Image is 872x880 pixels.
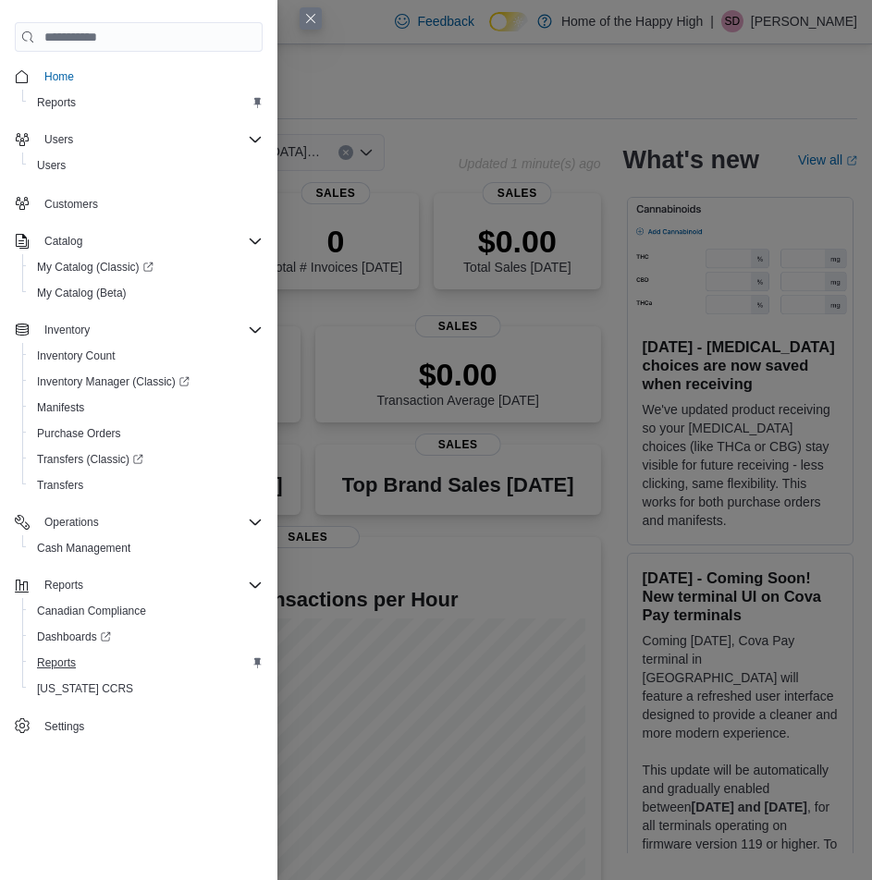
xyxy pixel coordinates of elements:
a: Canadian Compliance [30,600,154,622]
span: Customers [44,197,98,212]
button: Purchase Orders [22,421,270,446]
button: Reports [7,572,270,598]
span: Transfers [37,478,83,493]
span: Canadian Compliance [30,600,263,622]
button: Reports [37,574,91,596]
span: Reports [30,652,263,674]
span: My Catalog (Beta) [37,286,127,300]
span: My Catalog (Classic) [37,260,154,275]
button: Customers [7,189,270,216]
button: My Catalog (Beta) [22,280,270,306]
span: Dashboards [30,626,263,648]
span: My Catalog (Beta) [30,282,263,304]
a: Inventory Count [30,345,123,367]
span: Reports [30,92,263,114]
span: [US_STATE] CCRS [37,681,133,696]
span: Operations [44,515,99,530]
span: Purchase Orders [37,426,121,441]
button: Catalog [7,228,270,254]
a: Settings [37,715,92,738]
span: Inventory Count [37,348,116,363]
span: Dashboards [37,629,111,644]
button: Users [37,128,80,151]
a: Users [30,154,73,177]
button: Transfers [22,472,270,498]
span: Canadian Compliance [37,604,146,618]
span: Customers [37,191,263,214]
span: Inventory Manager (Classic) [37,374,190,389]
a: Dashboards [22,624,270,650]
a: Reports [30,92,83,114]
span: Home [37,65,263,88]
a: Transfers (Classic) [22,446,270,472]
span: Purchase Orders [30,422,263,445]
button: Cash Management [22,535,270,561]
a: Reports [30,652,83,674]
a: Customers [37,193,105,215]
span: Inventory [37,319,263,341]
span: My Catalog (Classic) [30,256,263,278]
span: Reports [44,578,83,593]
button: Inventory [37,319,97,341]
button: Users [22,153,270,178]
span: Settings [44,719,84,734]
span: Inventory Manager (Classic) [30,371,263,393]
span: Inventory [44,323,90,337]
span: Cash Management [37,541,130,556]
span: Cash Management [30,537,263,559]
span: Reports [37,655,76,670]
span: Reports [37,95,76,110]
span: Catalog [44,234,82,249]
span: Transfers (Classic) [30,448,263,471]
span: Manifests [30,397,263,419]
button: Operations [37,511,106,533]
span: Operations [37,511,263,533]
span: Reports [37,574,263,596]
span: Transfers (Classic) [37,452,143,467]
button: Close this dialog [300,7,322,30]
button: Manifests [22,395,270,421]
span: Catalog [37,230,263,252]
button: Home [7,63,270,90]
button: Canadian Compliance [22,598,270,624]
span: Settings [37,715,263,738]
span: Washington CCRS [30,678,263,700]
a: My Catalog (Beta) [30,282,134,304]
a: [US_STATE] CCRS [30,678,141,700]
a: Transfers (Classic) [30,448,151,471]
button: Settings [7,713,270,739]
a: My Catalog (Classic) [22,254,270,280]
span: Inventory Count [30,345,263,367]
span: Users [30,154,263,177]
button: Reports [22,650,270,676]
a: Purchase Orders [30,422,129,445]
span: Manifests [37,400,84,415]
nav: Complex example [15,55,263,743]
a: My Catalog (Classic) [30,256,161,278]
span: Users [37,158,66,173]
button: Catalog [37,230,90,252]
button: Operations [7,509,270,535]
span: Users [44,132,73,147]
a: Inventory Manager (Classic) [22,369,270,395]
a: Home [37,66,81,88]
button: Inventory [7,317,270,343]
a: Dashboards [30,626,118,648]
button: Users [7,127,270,153]
span: Home [44,69,74,84]
button: Inventory Count [22,343,270,369]
a: Inventory Manager (Classic) [30,371,197,393]
span: Users [37,128,263,151]
a: Cash Management [30,537,138,559]
a: Transfers [30,474,91,496]
a: Manifests [30,397,92,419]
button: Reports [22,90,270,116]
span: Transfers [30,474,263,496]
button: [US_STATE] CCRS [22,676,270,702]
